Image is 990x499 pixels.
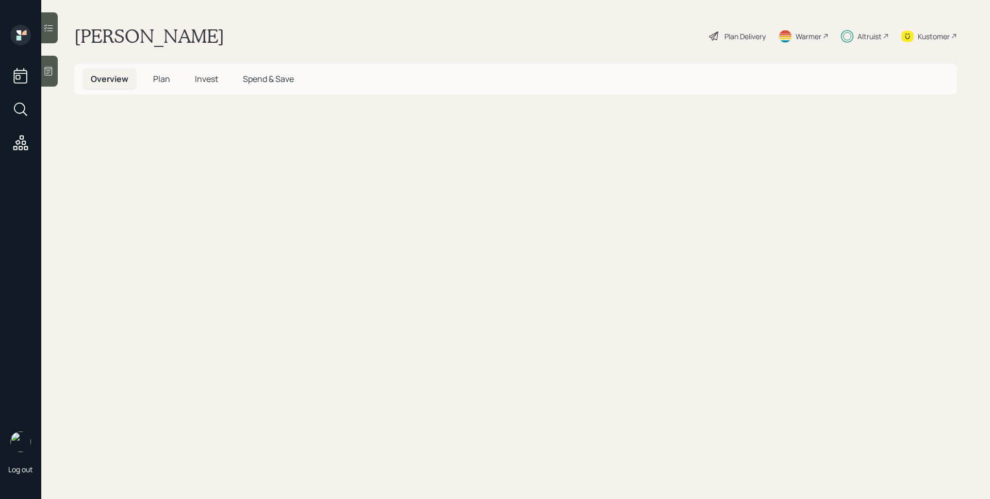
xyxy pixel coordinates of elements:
div: Log out [8,464,33,474]
div: Plan Delivery [724,31,766,42]
h1: [PERSON_NAME] [74,25,224,47]
span: Spend & Save [243,73,294,85]
img: james-distasi-headshot.png [10,431,31,452]
span: Invest [195,73,218,85]
span: Plan [153,73,170,85]
div: Warmer [796,31,821,42]
div: Kustomer [918,31,950,42]
span: Overview [91,73,128,85]
div: Altruist [857,31,882,42]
